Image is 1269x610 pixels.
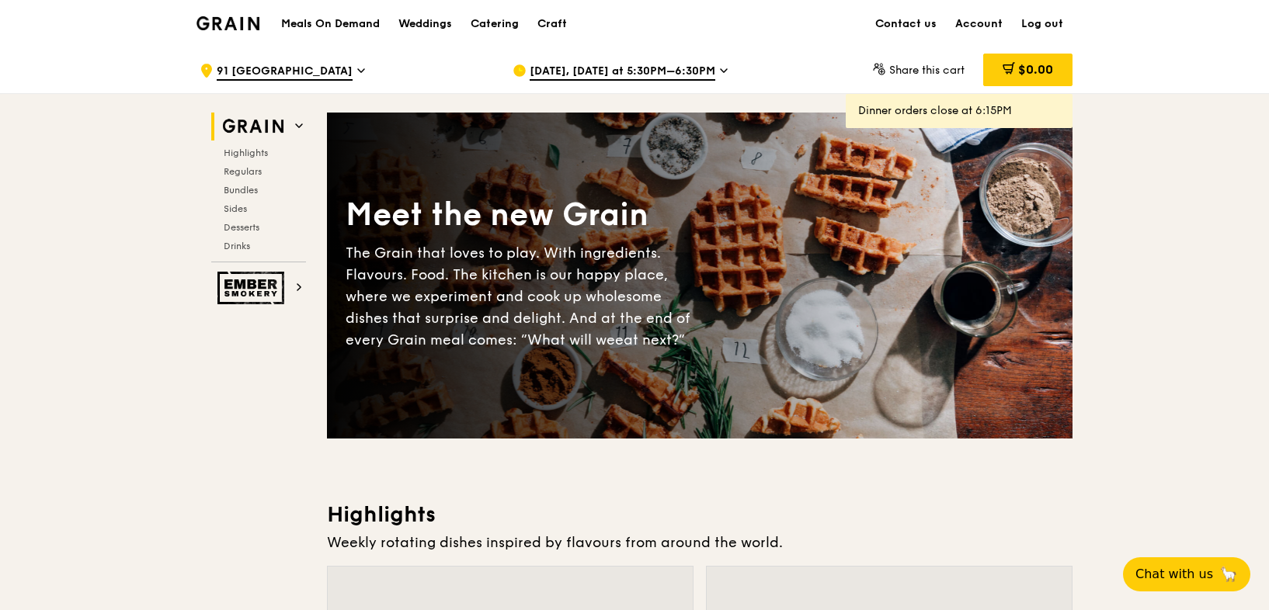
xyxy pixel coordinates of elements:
span: Desserts [224,222,259,233]
a: Account [946,1,1012,47]
span: Regulars [224,166,262,177]
span: 🦙 [1219,565,1238,584]
div: Catering [471,1,519,47]
div: Weekly rotating dishes inspired by flavours from around the world. [327,532,1073,553]
div: Craft [537,1,567,47]
span: eat next?” [615,331,685,348]
span: 91 [GEOGRAPHIC_DATA] [217,64,353,81]
a: Catering [461,1,528,47]
span: Chat with us [1135,565,1213,584]
div: Dinner orders close at 6:15PM [858,103,1060,119]
span: $0.00 [1018,62,1053,77]
div: Weddings [398,1,452,47]
button: Chat with us🦙 [1123,557,1250,591]
a: Weddings [389,1,461,47]
h1: Meals On Demand [281,16,380,32]
h3: Highlights [327,501,1073,529]
span: [DATE], [DATE] at 5:30PM–6:30PM [530,64,715,81]
a: Log out [1012,1,1073,47]
a: Contact us [866,1,946,47]
a: Craft [528,1,576,47]
div: Meet the new Grain [346,194,700,236]
img: Grain web logo [217,113,289,140]
span: Drinks [224,241,250,251]
img: Ember Smokery web logo [217,272,289,304]
span: Bundles [224,185,258,196]
div: The Grain that loves to play. With ingredients. Flavours. Food. The kitchen is our happy place, w... [346,242,700,351]
span: Share this cart [889,64,965,77]
img: Grain [196,16,259,30]
span: Highlights [224,147,268,158]
span: Sides [224,203,247,214]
